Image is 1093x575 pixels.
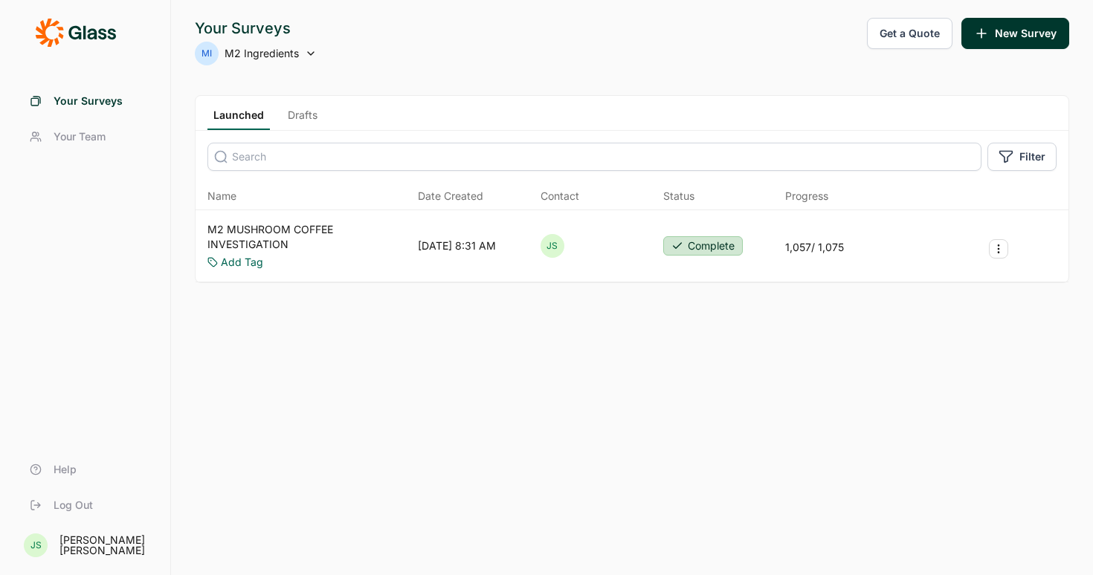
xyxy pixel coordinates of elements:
a: Add Tag [221,255,263,270]
span: Help [54,462,77,477]
div: [DATE] 8:31 AM [418,238,496,253]
button: Get a Quote [867,18,952,49]
a: Drafts [282,108,323,130]
a: Launched [207,108,270,130]
button: Filter [987,143,1057,171]
div: Status [663,189,694,204]
div: [PERSON_NAME] [PERSON_NAME] [59,535,152,556]
span: Name [207,189,236,204]
div: 1,057 / 1,075 [785,240,844,255]
a: M2 MUSHROOM COFFEE INVESTIGATION [207,222,412,252]
span: Filter [1019,149,1045,164]
div: MI [195,42,219,65]
span: Your Team [54,129,106,144]
button: New Survey [961,18,1069,49]
button: Complete [663,236,743,256]
div: JS [541,234,564,258]
div: Contact [541,189,579,204]
span: M2 Ingredients [225,46,299,61]
div: Your Surveys [195,18,317,39]
span: Your Surveys [54,94,123,108]
span: Log Out [54,498,93,513]
input: Search [207,143,981,171]
button: Survey Actions [989,239,1008,259]
span: Date Created [418,189,483,204]
div: Progress [785,189,828,204]
div: JS [24,533,48,557]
